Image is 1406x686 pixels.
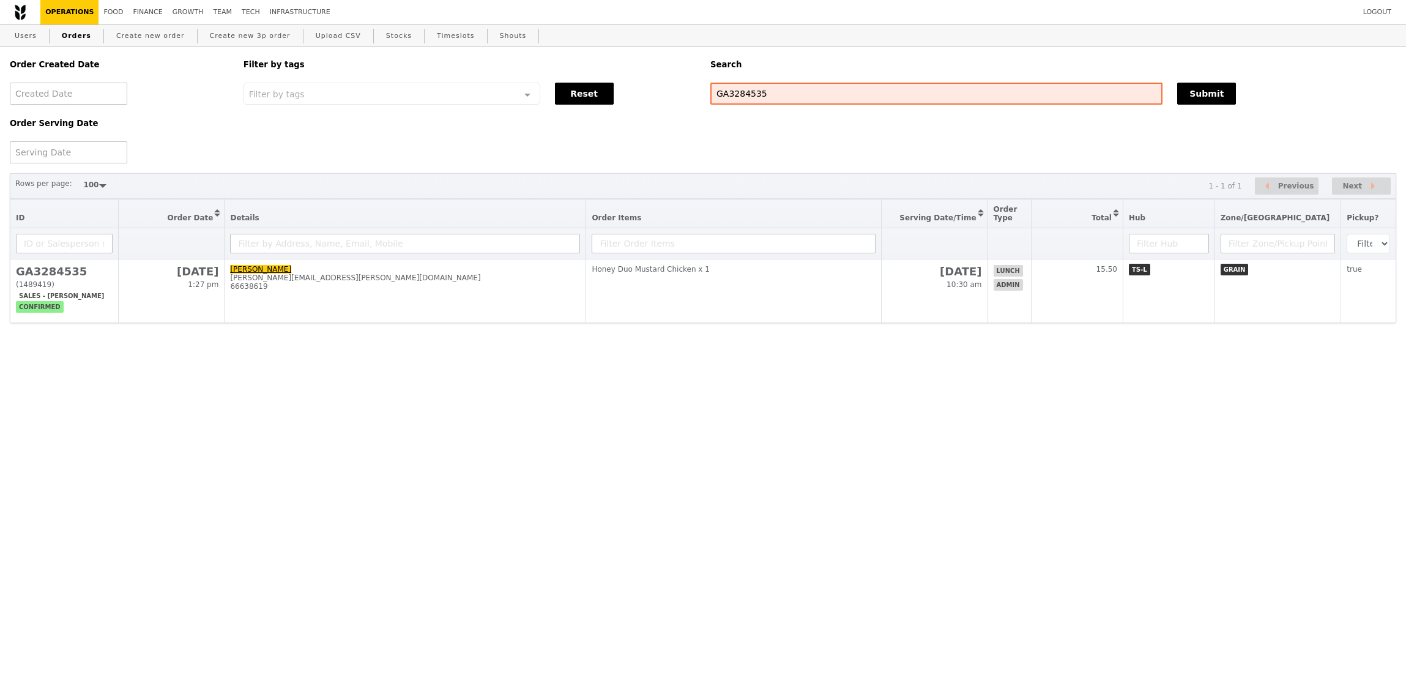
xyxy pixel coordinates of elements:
div: (1489419) [16,280,113,289]
span: GRAIN [1221,264,1249,275]
a: [PERSON_NAME] [230,265,291,274]
a: Timeslots [432,25,479,47]
span: 1:27 pm [188,280,218,289]
input: Search any field [710,83,1162,105]
a: Users [10,25,42,47]
span: Order Type [994,205,1017,222]
h5: Order Created Date [10,60,229,69]
a: Stocks [381,25,417,47]
button: Submit [1177,83,1236,105]
h2: [DATE] [124,265,218,278]
span: 10:30 am [947,280,981,289]
h5: Order Serving Date [10,119,229,128]
a: Shouts [495,25,532,47]
span: TS-L [1129,264,1150,275]
span: Order Items [592,214,641,222]
a: Create new 3p order [205,25,296,47]
span: Sales - [PERSON_NAME] [16,290,107,302]
button: Next [1332,177,1391,195]
span: true [1347,265,1362,274]
img: Grain logo [15,4,26,20]
span: Hub [1129,214,1145,222]
div: Honey Duo Mustard Chicken x 1 [592,265,875,274]
input: ID or Salesperson name [16,234,113,253]
span: Previous [1278,179,1314,193]
input: Filter by Address, Name, Email, Mobile [230,234,580,253]
div: 1 - 1 of 1 [1208,182,1241,190]
span: ID [16,214,24,222]
span: lunch [994,265,1023,277]
span: Filter by tags [249,88,305,99]
input: Serving Date [10,141,127,163]
a: Create new order [111,25,190,47]
span: Pickup? [1347,214,1378,222]
div: 66638619 [230,282,580,291]
h5: Search [710,60,1396,69]
input: Filter Zone/Pickup Point [1221,234,1336,253]
div: [PERSON_NAME][EMAIL_ADDRESS][PERSON_NAME][DOMAIN_NAME] [230,274,580,282]
input: Filter Order Items [592,234,875,253]
a: Upload CSV [311,25,366,47]
span: Zone/[GEOGRAPHIC_DATA] [1221,214,1330,222]
input: Created Date [10,83,127,105]
h2: GA3284535 [16,265,113,278]
label: Rows per page: [15,177,72,190]
span: admin [994,279,1023,291]
span: 15.50 [1096,265,1117,274]
button: Reset [555,83,614,105]
h5: Filter by tags [244,60,696,69]
span: confirmed [16,301,64,313]
h2: [DATE] [887,265,982,278]
span: Details [230,214,259,222]
a: Orders [57,25,96,47]
input: Filter Hub [1129,234,1209,253]
button: Previous [1255,177,1319,195]
span: Next [1342,179,1362,193]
